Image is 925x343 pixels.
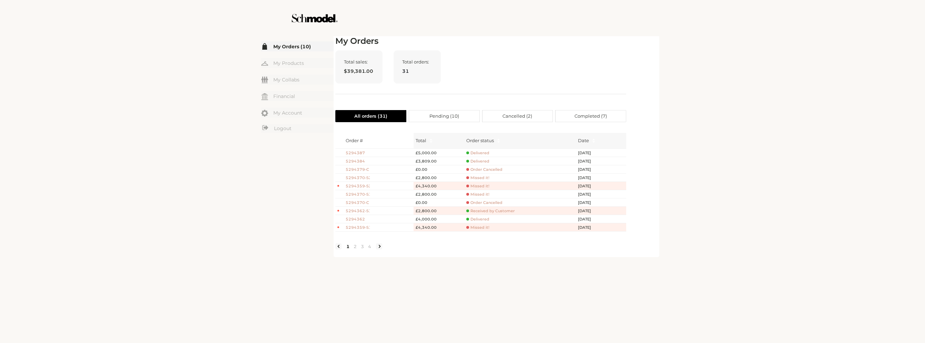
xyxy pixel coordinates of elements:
[466,167,502,172] span: Order Cancelled
[261,41,334,134] div: Menu
[346,200,370,206] span: 5294370-C
[346,192,370,197] span: 5294370-S1
[466,200,502,205] span: Order Cancelled
[346,175,370,181] span: 5294370-S2
[578,225,599,231] span: [DATE]
[352,243,359,249] a: 2
[578,167,599,173] span: [DATE]
[466,217,489,222] span: Delivered
[402,59,432,65] span: Total orders:
[414,198,465,207] td: £0.00
[414,223,465,232] td: £4,340.00
[414,215,465,223] td: £4,000.00
[578,150,599,156] span: [DATE]
[346,183,370,189] span: 5294359-S2
[402,67,432,75] span: 31
[578,208,599,214] span: [DATE]
[346,225,370,231] span: 5294359-S1
[344,133,413,149] th: Order #
[261,60,268,67] img: my-hanger.svg
[261,41,334,51] a: My Orders (10)
[354,110,387,122] span: All orders ( 31 )
[366,243,373,249] a: 4
[416,137,426,144] span: Total
[578,216,599,222] span: [DATE]
[466,137,494,144] div: Order status
[414,149,465,157] td: £5,000.00
[578,192,599,197] span: [DATE]
[497,138,500,141] span: caret-up
[429,138,433,141] span: caret-up
[592,140,596,144] span: caret-down
[344,59,374,65] span: Total sales:
[592,138,596,141] span: caret-up
[346,150,370,156] span: 5294387
[376,243,382,249] li: Next Page
[414,174,465,182] td: £2,800.00
[578,175,599,181] span: [DATE]
[261,77,268,83] img: my-friends.svg
[466,184,489,189] span: Missed it!
[261,124,334,133] a: Logout
[502,110,532,122] span: Cancelled ( 2 )
[466,225,489,230] span: Missed it!
[346,167,370,173] span: 5294379-C
[575,110,607,122] span: Completed ( 7 )
[344,67,374,75] span: $39,381.00
[261,110,268,117] img: my-account.svg
[414,165,465,174] td: £0.00
[344,243,352,249] a: 1
[414,157,465,165] td: £3,809.00
[578,137,589,144] span: Date
[578,183,599,189] span: [DATE]
[466,208,515,214] span: Received by Customer
[261,43,268,50] img: my-order.svg
[346,158,370,164] span: 5294384
[578,200,599,206] span: [DATE]
[578,158,599,164] span: [DATE]
[346,216,370,222] span: 5294362
[466,150,489,156] span: Delivered
[261,108,334,118] a: My Account
[466,175,489,180] span: Missed it!
[359,243,366,249] a: 3
[497,140,500,144] span: caret-down
[414,207,465,215] td: £2,800.00
[414,182,465,190] td: £4,340.00
[466,159,489,164] span: Delivered
[261,58,334,68] a: My Products
[261,91,334,101] a: Financial
[429,110,459,122] span: Pending ( 10 )
[261,93,268,100] img: my-financial.svg
[429,140,433,144] span: caret-down
[414,190,465,198] td: £2,800.00
[335,36,626,46] h2: My Orders
[335,243,342,249] li: Previous Page
[466,192,489,197] span: Missed it!
[346,208,370,214] span: 5294362-S1
[261,75,334,85] a: My Collabs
